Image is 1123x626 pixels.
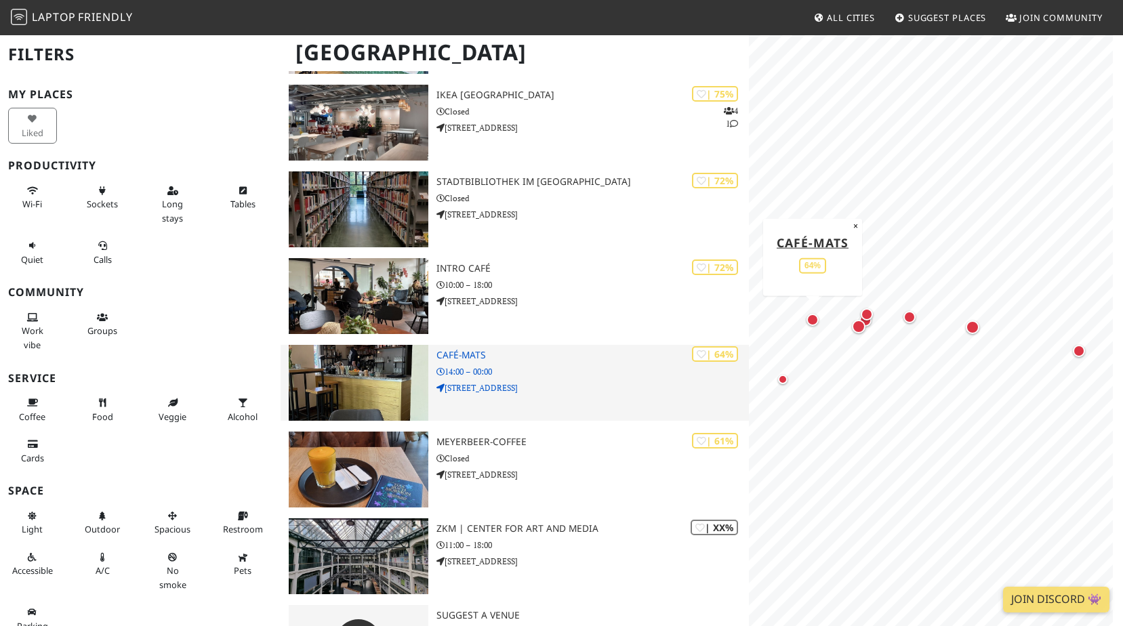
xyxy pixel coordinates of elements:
[281,258,748,334] a: intro CAFÉ | 72% intro CAFÉ 10:00 – 18:00 [STREET_ADDRESS]
[777,234,849,250] a: café-mats
[281,432,748,507] a: Meyerbeer-Coffee | 61% Meyerbeer-Coffee Closed [STREET_ADDRESS]
[289,345,428,421] img: café-mats
[79,392,127,427] button: Food
[8,484,272,497] h3: Space
[281,171,748,247] a: Stadtbibliothek im Neuen Ständehaus | 72% Stadtbibliothek im [GEOGRAPHIC_DATA] Closed [STREET_ADD...
[22,523,43,535] span: Natural light
[808,5,880,30] a: All Cities
[8,505,57,541] button: Light
[858,306,876,323] div: Map marker
[87,198,118,210] span: Power sockets
[148,546,197,596] button: No smoke
[8,372,272,385] h3: Service
[1019,12,1103,24] span: Join Community
[96,564,110,577] span: Air conditioned
[92,411,113,423] span: Food
[94,253,112,266] span: Video/audio calls
[22,198,42,210] span: Stable Wi-Fi
[219,505,268,541] button: Restroom
[79,180,127,215] button: Sockets
[289,258,428,334] img: intro CAFÉ
[804,311,821,329] div: Map marker
[12,564,53,577] span: Accessible
[436,192,748,205] p: Closed
[11,9,27,25] img: LaptopFriendly
[281,345,748,421] a: café-mats | 64% café-mats 14:00 – 00:00 [STREET_ADDRESS]
[8,34,272,75] h2: Filters
[87,325,117,337] span: Group tables
[79,306,127,342] button: Groups
[436,436,748,448] h3: Meyerbeer-Coffee
[436,539,748,551] p: 11:00 – 18:00
[436,208,748,221] p: [STREET_ADDRESS]
[436,610,748,621] h3: Suggest a Venue
[857,312,874,329] div: Map marker
[436,121,748,134] p: [STREET_ADDRESS]
[159,411,186,423] span: Veggie
[436,381,748,394] p: [STREET_ADDRESS]
[148,505,197,541] button: Spacious
[281,85,748,161] a: IKEA Karlsruhe | 75% 41 IKEA [GEOGRAPHIC_DATA] Closed [STREET_ADDRESS]
[799,257,826,273] div: 64%
[32,9,76,24] span: Laptop
[1000,5,1108,30] a: Join Community
[8,159,272,172] h3: Productivity
[436,468,748,481] p: [STREET_ADDRESS]
[8,88,272,101] h3: My Places
[8,306,57,356] button: Work vibe
[724,104,738,130] p: 4 1
[436,523,748,535] h3: ZKM | Center for Art and Media
[963,318,982,337] div: Map marker
[901,308,918,326] div: Map marker
[21,452,44,464] span: Credit cards
[436,278,748,291] p: 10:00 – 18:00
[21,253,43,266] span: Quiet
[8,234,57,270] button: Quiet
[692,86,738,102] div: | 75%
[22,325,43,350] span: People working
[1070,342,1088,360] div: Map marker
[692,433,738,448] div: | 61%
[436,452,748,465] p: Closed
[436,176,748,188] h3: Stadtbibliothek im [GEOGRAPHIC_DATA]
[436,105,748,118] p: Closed
[827,12,875,24] span: All Cities
[775,371,791,388] div: Map marker
[692,259,738,275] div: | 72%
[230,198,256,210] span: Work-friendly tables
[79,234,127,270] button: Calls
[908,12,987,24] span: Suggest Places
[436,365,748,378] p: 14:00 – 00:00
[78,9,132,24] span: Friendly
[219,180,268,215] button: Tables
[228,411,258,423] span: Alcohol
[889,5,992,30] a: Suggest Places
[223,523,263,535] span: Restroom
[281,518,748,594] a: ZKM | Center for Art and Media | XX% ZKM | Center for Art and Media 11:00 – 18:00 [STREET_ADDRESS]
[148,392,197,427] button: Veggie
[8,392,57,427] button: Coffee
[691,520,738,535] div: | XX%
[219,392,268,427] button: Alcohol
[436,295,748,308] p: [STREET_ADDRESS]
[436,89,748,101] h3: IKEA [GEOGRAPHIC_DATA]
[8,433,57,469] button: Cards
[8,180,57,215] button: Wi-Fi
[289,171,428,247] img: Stadtbibliothek im Neuen Ständehaus
[79,505,127,541] button: Outdoor
[285,34,746,71] h1: [GEOGRAPHIC_DATA]
[289,518,428,594] img: ZKM | Center for Art and Media
[8,546,57,582] button: Accessible
[148,180,197,229] button: Long stays
[436,263,748,274] h3: intro CAFÉ
[79,546,127,582] button: A/C
[8,286,272,299] h3: Community
[289,85,428,161] img: IKEA Karlsruhe
[692,346,738,362] div: | 64%
[159,564,186,590] span: Smoke free
[692,173,738,188] div: | 72%
[85,523,120,535] span: Outdoor area
[849,218,862,233] button: Close popup
[849,317,868,336] div: Map marker
[436,350,748,361] h3: café-mats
